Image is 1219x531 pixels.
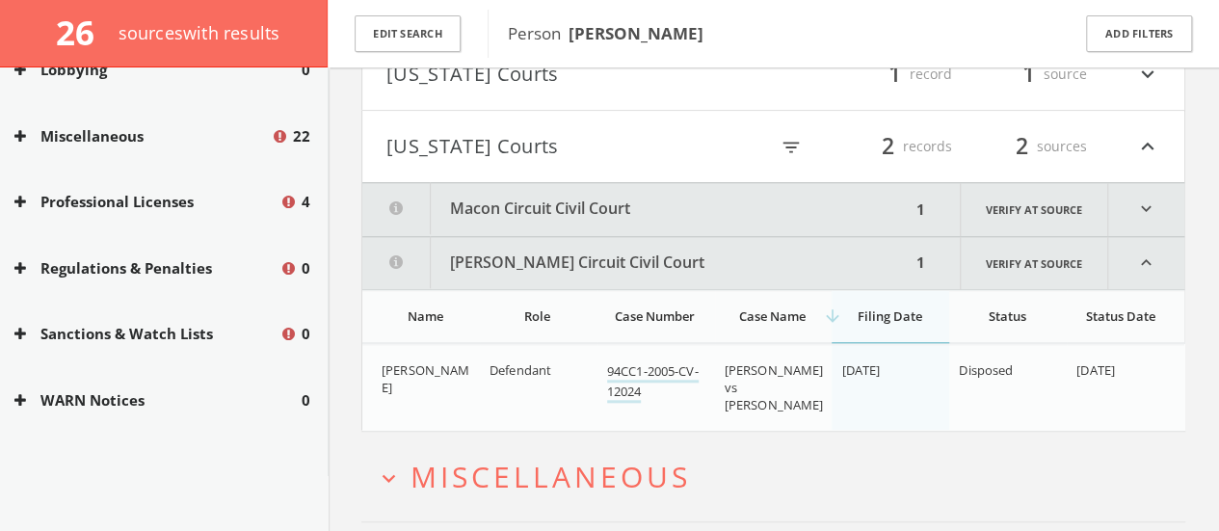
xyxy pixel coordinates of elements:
[880,57,910,91] span: 1
[14,389,302,412] button: WARN Notices
[376,465,402,491] i: expand_more
[1014,57,1044,91] span: 1
[119,21,280,44] span: source s with results
[911,237,931,289] div: 1
[725,307,821,325] div: Case Name
[302,59,310,81] span: 0
[411,457,691,496] span: Miscellaneous
[960,183,1108,236] a: Verify at source
[293,125,310,147] span: 22
[873,129,903,163] span: 2
[362,183,911,236] button: Macon Circuit Civil Court
[822,306,841,326] i: arrow_downward
[302,323,310,345] span: 0
[14,191,279,213] button: Professional Licenses
[386,58,774,91] button: [US_STATE] Courts
[836,130,952,163] div: records
[607,362,699,403] a: 94CC1-2005-CV-12024
[959,361,1013,379] span: Disposed
[607,307,703,325] div: Case Number
[490,361,551,379] span: Defendant
[56,10,111,55] span: 26
[14,125,271,147] button: Miscellaneous
[959,307,1055,325] div: Status
[382,361,469,396] span: [PERSON_NAME]
[960,237,1108,289] a: Verify at source
[836,58,952,91] div: record
[569,22,703,44] b: [PERSON_NAME]
[1076,307,1165,325] div: Status Date
[841,307,938,325] div: Filing Date
[911,183,931,236] div: 1
[382,307,468,325] div: Name
[1007,129,1037,163] span: 2
[971,58,1087,91] div: source
[386,130,768,163] button: [US_STATE] Courts
[490,307,586,325] div: Role
[971,130,1087,163] div: sources
[14,323,279,345] button: Sanctions & Watch Lists
[781,137,802,158] i: filter_list
[302,191,310,213] span: 4
[302,257,310,279] span: 0
[302,389,310,412] span: 0
[1135,58,1160,91] i: expand_more
[1086,15,1192,53] button: Add Filters
[1108,183,1184,236] i: expand_more
[1108,237,1184,289] i: expand_less
[725,361,824,413] span: [PERSON_NAME] vs [PERSON_NAME]
[14,257,279,279] button: Regulations & Penalties
[14,59,302,81] button: Lobbying
[1135,130,1160,163] i: expand_less
[362,237,911,289] button: [PERSON_NAME] Circuit Civil Court
[362,344,1184,430] div: grid
[355,15,461,53] button: Edit Search
[1076,361,1115,379] span: [DATE]
[841,361,880,379] span: [DATE]
[376,461,1185,492] button: expand_moreMiscellaneous
[508,22,703,44] span: Person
